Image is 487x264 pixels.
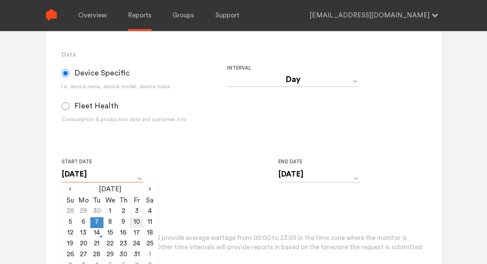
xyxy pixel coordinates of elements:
td: 12 [64,228,77,239]
h3: Data [62,50,425,59]
td: 18 [143,228,157,239]
td: 29 [103,250,117,261]
td: 7 [90,217,103,228]
span: ‹ [64,185,77,194]
div: i.e. device name, device model, device make [62,83,227,91]
img: Sense Logo [45,9,57,21]
td: 26 [64,250,77,261]
td: 16 [117,228,130,239]
td: 1 [143,250,157,261]
td: 25 [143,239,157,250]
td: 6 [77,217,90,228]
th: Fr [130,195,143,206]
td: 2 [117,206,130,217]
td: 31 [130,250,143,261]
td: 15 [103,228,117,239]
td: 19 [64,239,77,250]
label: Start Date [62,157,137,166]
td: 27 [77,250,90,261]
td: 13 [77,228,90,239]
label: End Date [278,157,353,166]
td: 4 [143,206,157,217]
td: 21 [90,239,103,250]
td: 23 [117,239,130,250]
td: 22 [103,239,117,250]
th: We [103,195,117,206]
td: 1 [103,206,117,217]
th: Mo [77,195,90,206]
td: 8 [103,217,117,228]
div: Consumption & production data and customer info [62,116,227,124]
label: Interval [227,63,386,73]
th: [DATE] [77,185,143,195]
td: 30 [117,250,130,261]
span: › [143,185,157,194]
td: 28 [90,250,103,261]
input: Fleet Health [62,102,69,110]
th: Sa [143,195,157,206]
td: 20 [77,239,90,250]
td: 5 [64,217,77,228]
span: Device Specific [74,69,130,78]
td: 29 [77,206,90,217]
td: 10 [130,217,143,228]
th: Th [117,195,130,206]
td: 14 [90,228,103,239]
td: 3 [130,206,143,217]
th: Tu [90,195,103,206]
p: Please note that daily reports will provide average wattage from 00:00 to 23:59 in the time zone ... [62,233,425,262]
td: 17 [130,228,143,239]
td: 11 [143,217,157,228]
td: 30 [90,206,103,217]
span: Fleet Health [74,101,118,111]
th: Su [64,195,77,206]
input: Device Specific [62,69,69,77]
td: 9 [117,217,130,228]
td: 24 [130,239,143,250]
td: 28 [64,206,77,217]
